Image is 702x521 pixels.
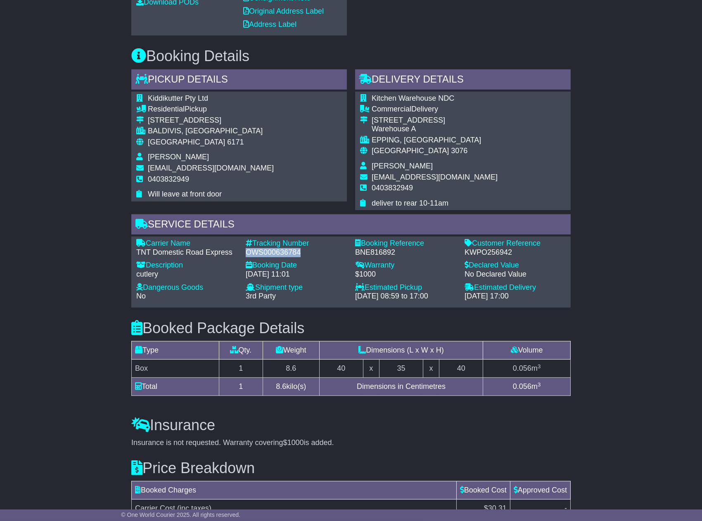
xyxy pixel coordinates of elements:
div: TNT Domestic Road Express [136,248,237,257]
span: [GEOGRAPHIC_DATA] [148,138,225,146]
div: No Declared Value [465,270,566,279]
td: Booked Charges [132,481,457,500]
h3: Price Breakdown [131,460,571,476]
span: Kitchen Warehouse NDC [372,94,454,102]
div: Estimated Delivery [465,283,566,292]
div: Customer Reference [465,239,566,248]
a: Address Label [243,20,296,28]
span: © One World Courier 2025. All rights reserved. [121,512,240,518]
span: Residential [148,105,185,113]
div: Warehouse A [372,125,498,134]
span: Commercial [372,105,411,113]
span: 0.056 [513,364,531,372]
span: [EMAIL_ADDRESS][DOMAIN_NAME] [148,164,274,172]
div: Pickup [148,105,274,114]
span: Kiddikutter Pty Ltd [148,94,208,102]
div: BNE816892 [355,248,456,257]
td: Dimensions (L x W x H) [319,341,483,360]
div: Service Details [131,214,571,237]
td: Booked Cost [456,481,510,500]
sup: 3 [538,363,541,369]
td: m [483,378,571,396]
div: Declared Value [465,261,566,270]
span: 3rd Party [246,292,276,300]
div: Delivery Details [355,69,571,92]
td: 1 [219,378,263,396]
td: 35 [379,360,423,378]
span: 0.056 [513,382,531,391]
span: 8.6 [276,382,286,391]
td: 40 [439,360,483,378]
div: Booking Date [246,261,347,270]
td: m [483,360,571,378]
a: Original Address Label [243,7,324,15]
div: Booking Reference [355,239,456,248]
td: x [363,360,379,378]
sup: 3 [538,381,541,388]
span: [GEOGRAPHIC_DATA] [372,147,449,155]
div: Tracking Number [246,239,347,248]
div: Insurance is not requested. Warranty covering is added. [131,438,571,448]
h3: Booking Details [131,48,571,64]
div: Delivery [372,105,498,114]
td: Weight [263,341,319,360]
div: cutlery [136,270,237,279]
span: 0403832949 [148,175,189,183]
span: No [136,292,146,300]
span: deliver to rear 10-11am [372,199,448,207]
td: Box [132,360,219,378]
div: Description [136,261,237,270]
span: [PERSON_NAME] [148,153,209,161]
div: Shipment type [246,283,347,292]
span: Carrier Cost [135,504,175,512]
td: 40 [319,360,363,378]
span: [PERSON_NAME] [372,162,433,170]
div: Pickup Details [131,69,347,92]
span: Will leave at front door [148,190,222,198]
div: [DATE] 17:00 [465,292,566,301]
div: Warranty [355,261,456,270]
div: BALDIVIS, [GEOGRAPHIC_DATA] [148,127,274,136]
span: - [564,504,567,512]
td: Qty. [219,341,263,360]
span: 6171 [227,138,244,146]
div: Estimated Pickup [355,283,456,292]
div: KWPO256942 [465,248,566,257]
span: $30.31 [484,504,507,512]
div: EPPING, [GEOGRAPHIC_DATA] [372,136,498,145]
div: [STREET_ADDRESS] [372,116,498,125]
div: [STREET_ADDRESS] [148,116,274,125]
div: Carrier Name [136,239,237,248]
span: 0403832949 [372,184,413,192]
span: (inc taxes) [177,504,211,512]
span: 3076 [451,147,467,155]
td: Volume [483,341,571,360]
h3: Insurance [131,417,571,433]
div: OWS000636784 [246,248,347,257]
span: [EMAIL_ADDRESS][DOMAIN_NAME] [372,173,498,181]
td: Approved Cost [510,481,570,500]
h3: Booked Package Details [131,320,571,336]
td: Type [132,341,219,360]
td: Total [132,378,219,396]
td: Dimensions in Centimetres [319,378,483,396]
td: kilo(s) [263,378,319,396]
td: 1 [219,360,263,378]
div: [DATE] 08:59 to 17:00 [355,292,456,301]
td: x [423,360,439,378]
div: $1000 [355,270,456,279]
div: Dangerous Goods [136,283,237,292]
span: $1000 [283,438,304,447]
td: 8.6 [263,360,319,378]
div: [DATE] 11:01 [246,270,347,279]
